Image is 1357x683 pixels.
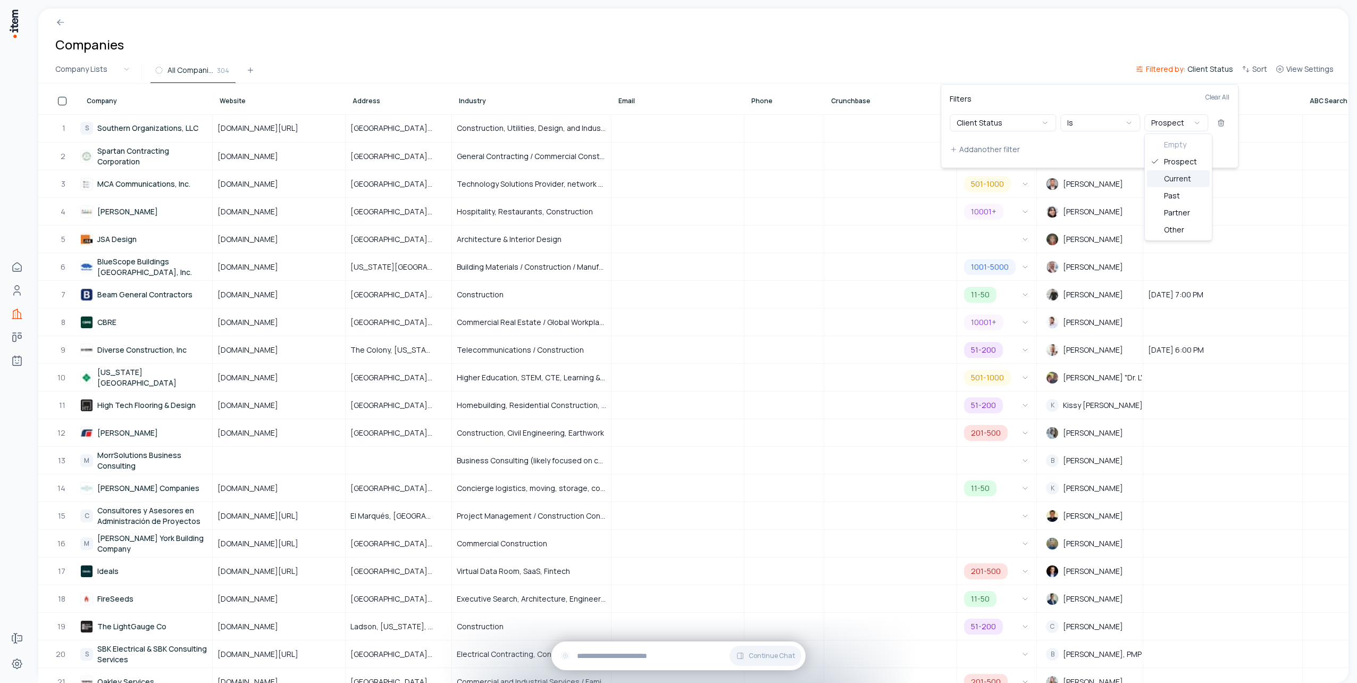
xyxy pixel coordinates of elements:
[1164,156,1197,167] span: Prospect
[950,140,1229,159] button: Addanother filter
[1164,139,1186,149] span: Empty
[1164,190,1180,201] span: Past
[1164,207,1190,218] span: Partner
[950,93,971,105] p: Filters
[1205,93,1229,114] button: Clear All
[1164,224,1184,235] span: Other
[1164,173,1191,184] span: Current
